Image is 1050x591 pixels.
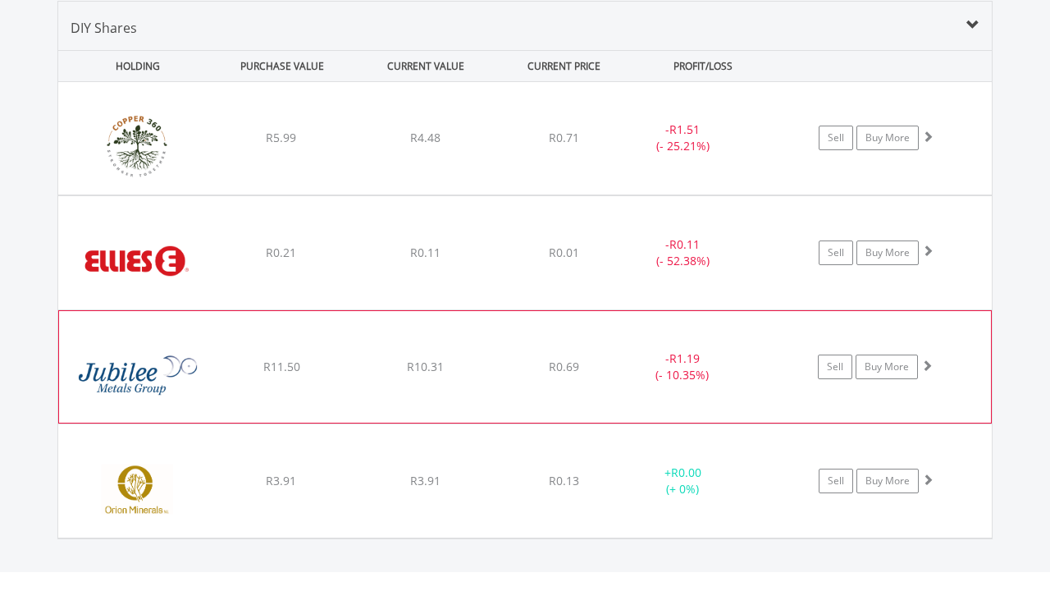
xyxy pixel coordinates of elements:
div: CURRENT PRICE [499,51,629,81]
a: Buy More [856,355,918,379]
a: Buy More [856,241,919,265]
img: EQU.ZA.ORN.png [66,445,208,534]
a: Sell [819,241,853,265]
span: R5.99 [266,130,296,145]
div: - (- 25.21%) [621,121,745,154]
span: R0.11 [669,236,700,252]
div: CURRENT VALUE [355,51,495,81]
span: R10.31 [407,359,444,374]
span: R3.91 [410,473,441,488]
a: Buy More [856,469,919,493]
span: R1.51 [669,121,700,137]
a: Sell [818,355,852,379]
span: R11.50 [263,359,300,374]
span: R0.11 [410,245,441,260]
img: EQU.ZA.CPR.png [66,103,208,190]
div: - (- 52.38%) [621,236,745,269]
div: - (- 10.35%) [621,350,744,383]
a: Buy More [856,126,919,150]
div: PROFIT/LOSS [632,51,773,81]
span: R0.69 [549,359,579,374]
a: Sell [819,126,853,150]
span: R0.01 [549,245,579,260]
a: Sell [819,469,853,493]
span: R0.21 [266,245,296,260]
div: + (+ 0%) [621,465,745,497]
img: EQU.ZA.JBL.png [67,332,208,419]
span: R4.48 [410,130,441,145]
span: DIY Shares [71,19,137,37]
span: R0.00 [671,465,701,480]
span: R0.13 [549,473,579,488]
div: HOLDING [59,51,208,81]
span: R1.19 [669,350,700,366]
span: R3.91 [266,473,296,488]
span: R0.71 [549,130,579,145]
img: EQU.ZA.ELI.png [66,217,208,305]
div: PURCHASE VALUE [212,51,352,81]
